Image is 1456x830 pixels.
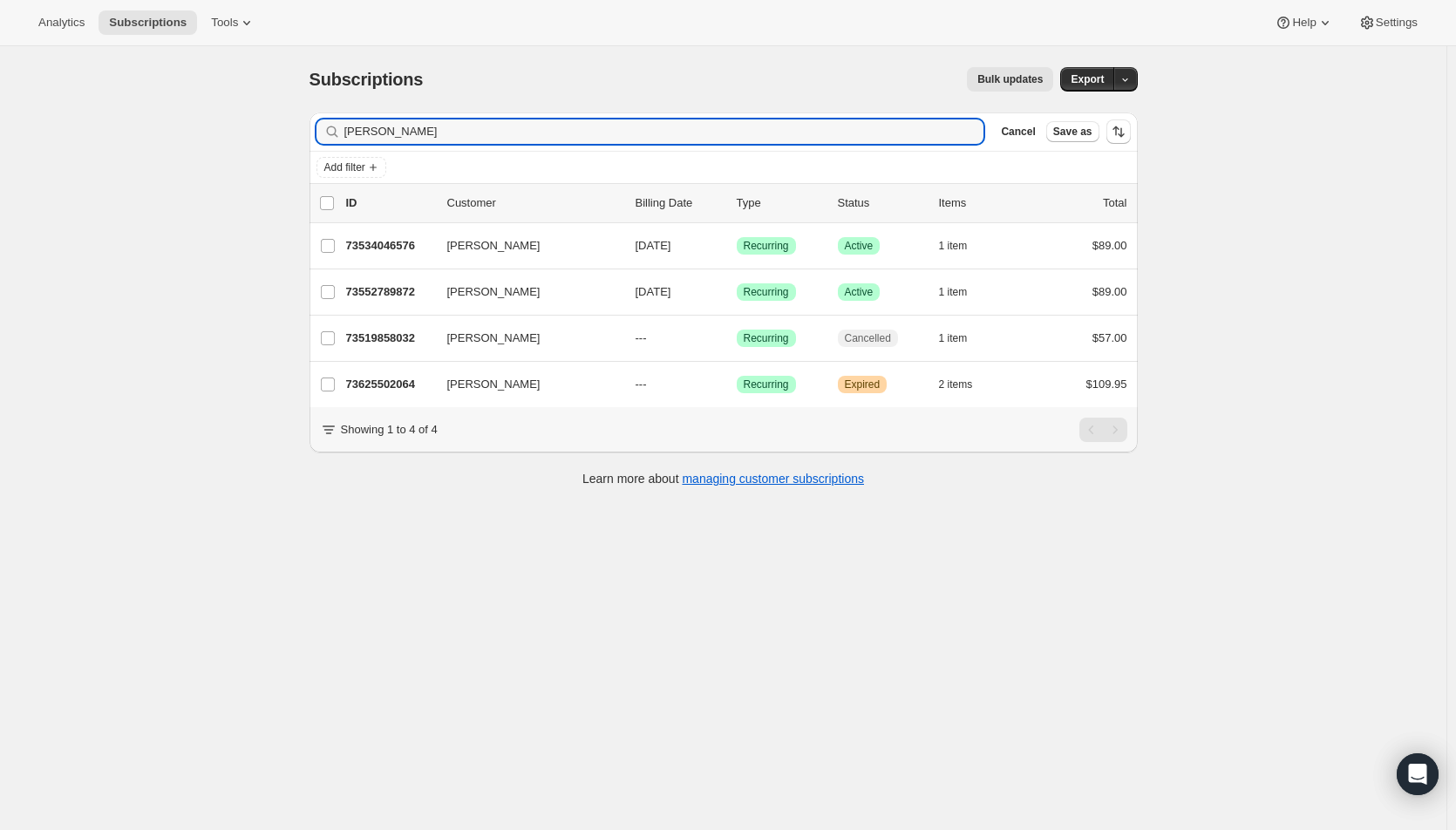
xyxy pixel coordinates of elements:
[201,10,266,35] button: Tools
[939,331,968,345] span: 1 item
[939,234,987,258] button: 1 item
[845,285,874,299] span: Active
[744,378,789,391] span: Recurring
[447,330,541,347] span: [PERSON_NAME]
[939,378,973,391] span: 2 items
[977,72,1043,86] span: Bulk updates
[346,280,1127,304] div: 73552789872[PERSON_NAME][DATE]SuccessRecurringSuccessActive1 item$89.00
[744,285,789,299] span: Recurring
[994,121,1042,142] button: Cancel
[1292,16,1316,30] span: Help
[1376,16,1418,30] span: Settings
[1348,10,1428,35] button: Settings
[737,194,824,212] div: Type
[1092,239,1127,252] span: $89.00
[346,194,433,212] p: ID
[447,194,622,212] p: Customer
[845,378,881,391] span: Expired
[447,237,541,255] span: [PERSON_NAME]
[346,234,1127,258] div: 73534046576[PERSON_NAME][DATE]SuccessRecurringSuccessActive1 item$89.00
[682,472,864,486] a: managing customer subscriptions
[1103,194,1126,212] p: Total
[346,376,433,393] p: 73625502064
[1086,378,1127,391] span: $109.95
[316,157,386,178] button: Add filter
[346,237,433,255] p: 73534046576
[744,239,789,253] span: Recurring
[582,470,864,487] p: Learn more about
[346,372,1127,397] div: 73625502064[PERSON_NAME]---SuccessRecurringWarningExpired2 items$109.95
[310,70,424,89] span: Subscriptions
[437,371,611,398] button: [PERSON_NAME]
[1092,285,1127,298] span: $89.00
[939,372,992,397] button: 2 items
[939,194,1026,212] div: Items
[447,283,541,301] span: [PERSON_NAME]
[1106,119,1131,144] button: Sort the results
[1046,121,1099,142] button: Save as
[1001,125,1035,139] span: Cancel
[939,280,987,304] button: 1 item
[939,239,968,253] span: 1 item
[1071,72,1104,86] span: Export
[1053,125,1092,139] span: Save as
[346,283,433,301] p: 73552789872
[1079,418,1127,442] nav: Pagination
[346,194,1127,212] div: IDCustomerBilling DateTypeStatusItemsTotal
[636,331,647,344] span: ---
[38,16,85,30] span: Analytics
[838,194,925,212] p: Status
[324,160,365,174] span: Add filter
[99,10,197,35] button: Subscriptions
[211,16,238,30] span: Tools
[1397,753,1439,795] div: Open Intercom Messenger
[1264,10,1344,35] button: Help
[437,232,611,260] button: [PERSON_NAME]
[447,376,541,393] span: [PERSON_NAME]
[344,119,984,144] input: Filter subscribers
[341,421,438,439] p: Showing 1 to 4 of 4
[28,10,95,35] button: Analytics
[636,194,723,212] p: Billing Date
[845,239,874,253] span: Active
[636,239,671,252] span: [DATE]
[744,331,789,345] span: Recurring
[939,326,987,350] button: 1 item
[1092,331,1127,344] span: $57.00
[845,331,891,345] span: Cancelled
[346,330,433,347] p: 73519858032
[636,285,671,298] span: [DATE]
[437,324,611,352] button: [PERSON_NAME]
[967,67,1053,92] button: Bulk updates
[1060,67,1114,92] button: Export
[437,278,611,306] button: [PERSON_NAME]
[109,16,187,30] span: Subscriptions
[346,326,1127,350] div: 73519858032[PERSON_NAME]---SuccessRecurringCancelled1 item$57.00
[939,285,968,299] span: 1 item
[636,378,647,391] span: ---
